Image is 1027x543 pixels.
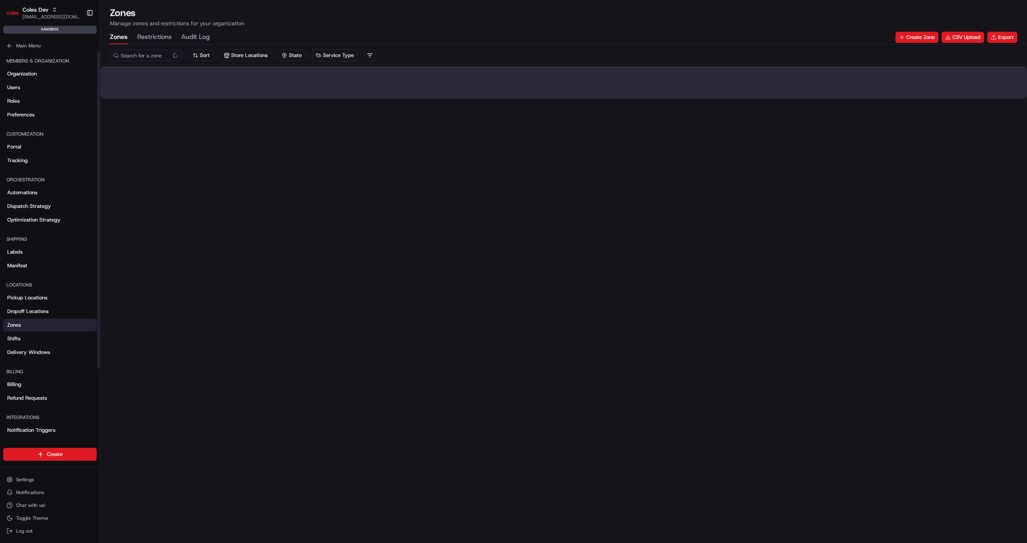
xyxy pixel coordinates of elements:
a: Dispatch Strategy [3,200,97,213]
a: Billing [3,378,97,391]
input: Search for a zone [110,50,182,61]
div: Integrations [3,411,97,424]
a: Zones [3,319,97,331]
span: Users [7,84,20,91]
div: Customization [3,128,97,140]
span: Dropoff Locations [7,308,49,315]
button: Notifications [3,487,97,498]
button: Create [3,448,97,461]
span: Billing [7,381,21,388]
button: [EMAIL_ADDRESS][DOMAIN_NAME] [22,14,80,20]
p: Manage zones and restrictions for your organization [110,19,1017,27]
a: Tracking [3,154,97,167]
button: Store Locations [220,49,271,61]
span: Pickup Locations [7,294,47,301]
span: Zones [7,321,21,329]
button: Main Menu [3,40,97,51]
button: CSV Upload [942,32,984,43]
span: Preferences [7,111,35,118]
span: Main Menu [16,43,41,49]
button: Service Type [313,50,357,61]
a: Users [3,81,97,94]
a: Organization [3,67,97,80]
div: Orchestration [3,173,97,186]
a: Preferences [3,108,97,121]
a: Notification Triggers [3,424,97,437]
button: Create Zone [895,32,938,43]
button: Toggle Theme [3,512,97,524]
span: Roles [7,98,20,105]
a: Optimization Strategy [3,214,97,226]
button: Chat with us! [3,500,97,511]
button: Zones [110,31,128,44]
span: Portal [7,143,21,150]
span: Notification Triggers [7,427,55,434]
a: Pickup Locations [3,291,97,304]
span: Delivery Windows [7,349,50,356]
button: Coles DevColes Dev[EMAIL_ADDRESS][DOMAIN_NAME] [3,3,83,22]
button: Sort [189,50,213,61]
span: Refund Requests [7,395,47,402]
span: Settings [16,476,34,483]
button: Restrictions [137,31,172,44]
button: Settings [3,474,97,485]
a: Automations [3,186,97,199]
a: Manifest [3,259,97,272]
button: Audit Log [181,31,210,44]
a: Dropoff Locations [3,305,97,318]
button: Export [987,32,1017,43]
a: Refund Requests [3,392,97,405]
span: Chat with us! [16,502,45,508]
button: Coles Dev [22,6,49,14]
a: Shifts [3,332,97,345]
span: Labels [7,248,22,256]
span: Manifest [7,262,27,269]
div: Shipping [3,233,97,246]
a: Portal [3,140,97,153]
span: Organization [7,70,37,77]
div: sandbox [3,26,97,34]
span: Toggle Theme [16,515,48,521]
div: Billing [3,365,97,378]
span: Optimization Strategy [7,216,61,224]
span: Automations [7,189,37,196]
span: Tracking [7,157,28,164]
img: Coles Dev [6,6,19,19]
a: Delivery Windows [3,346,97,359]
span: Notifications [16,489,44,496]
span: Log out [16,528,32,534]
button: State [278,50,305,61]
h1: Zones [110,6,1017,19]
a: Roles [3,95,97,108]
span: Dispatch Strategy [7,203,51,210]
a: Labels [3,246,97,258]
div: Members & Organization [3,55,97,67]
span: Shifts [7,335,20,342]
button: Store Locations [221,50,271,61]
button: Log out [3,525,97,537]
div: Locations [3,279,97,291]
span: Create [47,451,63,458]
